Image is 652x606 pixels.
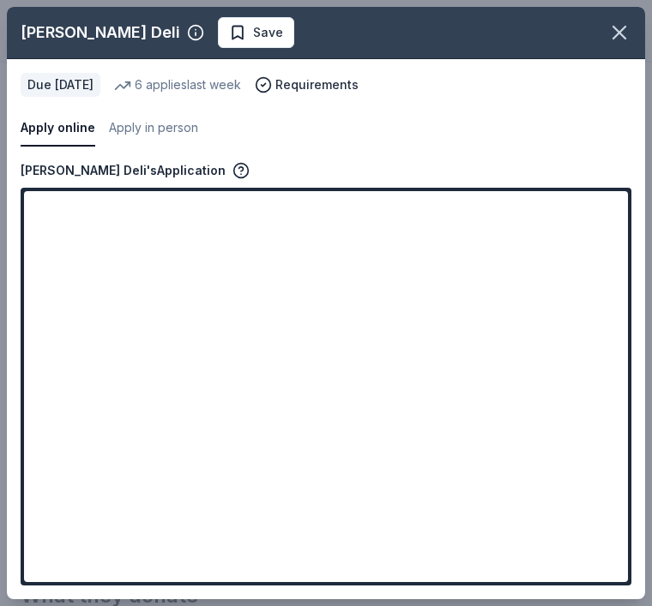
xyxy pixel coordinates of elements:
[275,75,359,95] span: Requirements
[114,75,241,95] div: 6 applies last week
[21,111,95,147] button: Apply online
[21,19,180,46] div: [PERSON_NAME] Deli
[21,160,250,181] div: [PERSON_NAME] Deli's Application
[255,75,359,95] button: Requirements
[253,22,283,43] span: Save
[218,17,294,48] button: Save
[109,111,198,147] button: Apply in person
[21,73,100,97] div: Due [DATE]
